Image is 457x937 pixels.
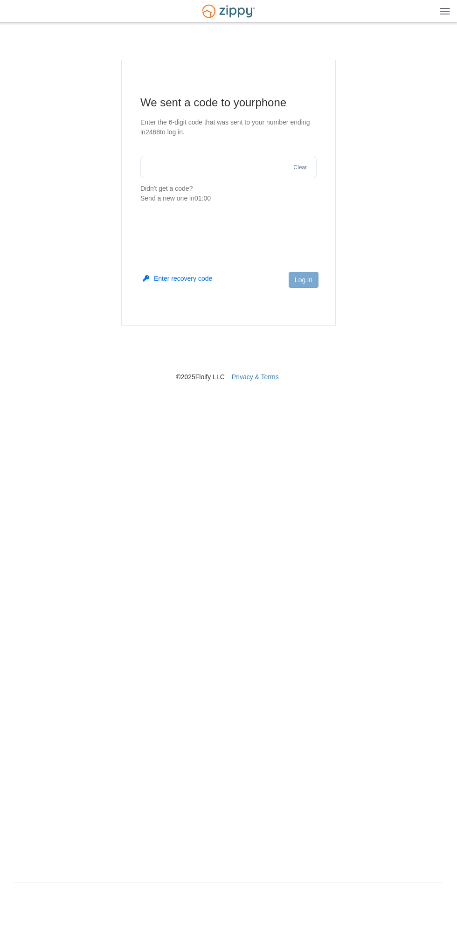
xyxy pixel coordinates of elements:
[291,163,310,172] button: Clear
[143,274,212,283] button: Enter recovery code
[440,7,450,14] img: Mobile Dropdown Menu
[289,272,319,288] button: Log in
[140,194,317,203] div: Send a new one in 01:00
[140,184,317,203] p: Didn't get a code?
[196,0,261,22] img: Logo
[140,118,317,137] p: Enter the 6-digit code that was sent to your number ending in 2468 to log in.
[14,326,443,382] nav: © 2025 Floify LLC
[232,373,279,381] a: Privacy & Terms
[140,95,317,110] h1: We sent a code to your phone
